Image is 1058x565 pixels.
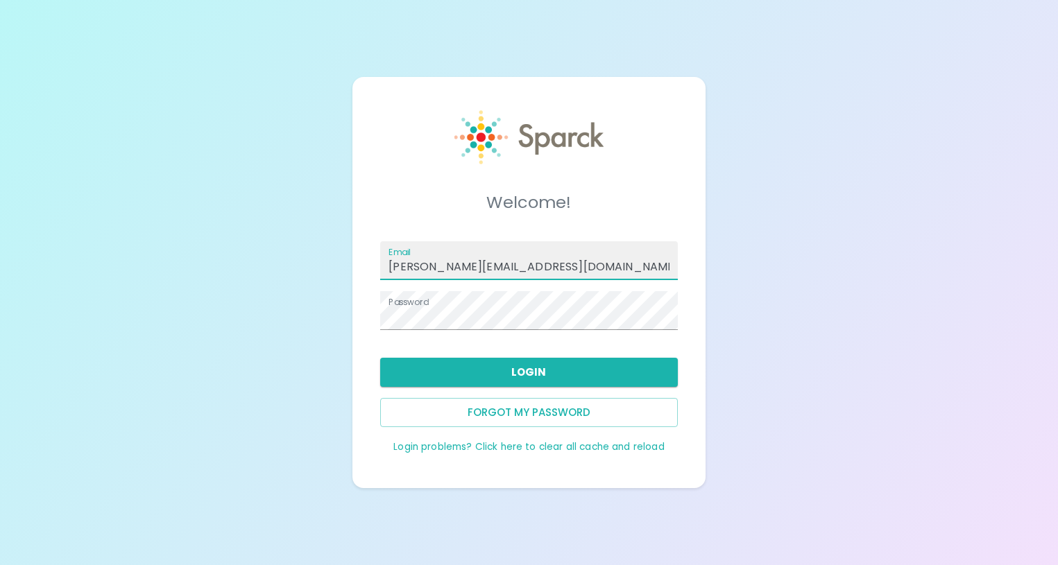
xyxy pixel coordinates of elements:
[393,440,664,453] a: Login problems? Click here to clear all cache and reload
[389,296,429,308] label: Password
[454,110,603,164] img: Sparck logo
[380,398,677,427] button: Forgot my password
[389,246,411,258] label: Email
[380,358,677,387] button: Login
[380,191,677,214] h5: Welcome!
